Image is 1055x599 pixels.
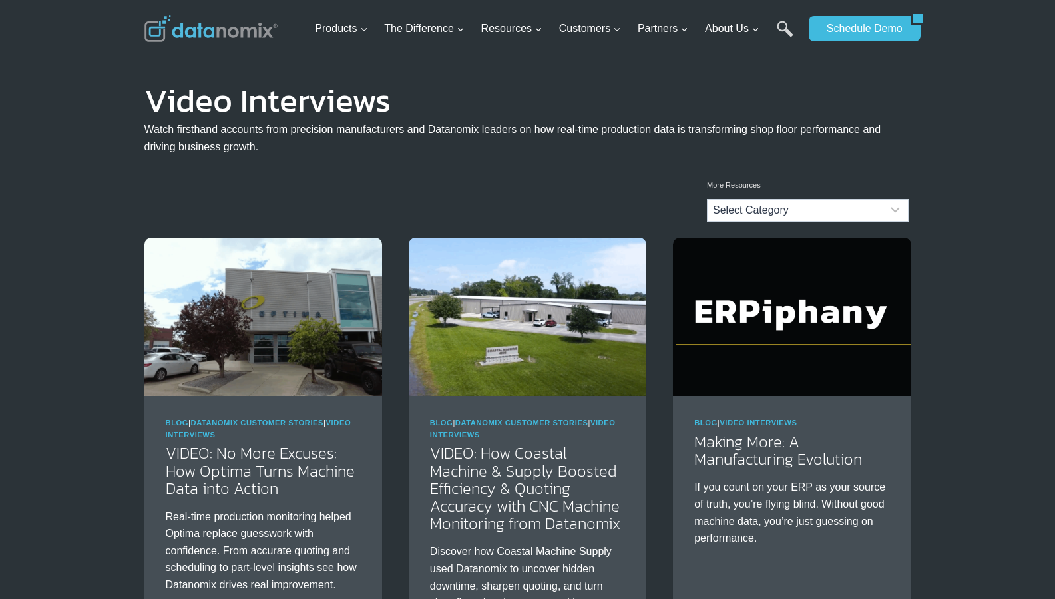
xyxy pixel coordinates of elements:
a: Search [777,21,793,51]
span: Resources [481,20,542,37]
p: If you count on your ERP as your source of truth, you’re flying blind. Without good machine data,... [694,479,889,546]
span: The Difference [384,20,465,37]
span: Customers [559,20,621,37]
a: VIDEO: How Coastal Machine & Supply Boosted Efficiency & Quoting Accuracy with CNC Machine Monito... [430,441,620,535]
a: Blog [430,419,453,427]
img: Coastal Machine Improves Efficiency & Quotes with Datanomix [409,238,646,396]
a: Datanomix Customer Stories [455,419,588,427]
span: About Us [705,20,759,37]
p: Watch firsthand accounts from precision manufacturers and Datanomix leaders on how real-time prod... [144,121,911,155]
a: Datanomix Customer Stories [191,419,324,427]
img: Discover how Optima Manufacturing uses Datanomix to turn raw machine data into real-time insights... [144,238,382,396]
a: Making More: A Manufacturing Evolution [694,430,862,471]
span: | [694,419,797,427]
a: Blog [694,419,718,427]
a: VIDEO: No More Excuses: How Optima Turns Machine Data into Action [166,441,355,500]
a: Video Interviews [166,419,351,439]
p: Real-time production monitoring helped Optima replace guesswork with confidence. From accurate qu... [166,508,361,594]
a: Blog [166,419,189,427]
nav: Primary Navigation [310,7,802,51]
img: ERPiphany - The moment you realize your ERP won’t give you the answers you need to make more. [673,238,911,396]
a: Video Interviews [720,419,797,427]
span: | | [430,419,616,439]
p: More Resources [707,180,909,192]
span: Partners [638,20,688,37]
span: | | [166,419,351,439]
h1: Video Interviews [144,91,911,110]
img: Datanomix [144,15,278,42]
a: Schedule Demo [809,16,911,41]
a: Video Interviews [430,419,616,439]
span: Products [315,20,367,37]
